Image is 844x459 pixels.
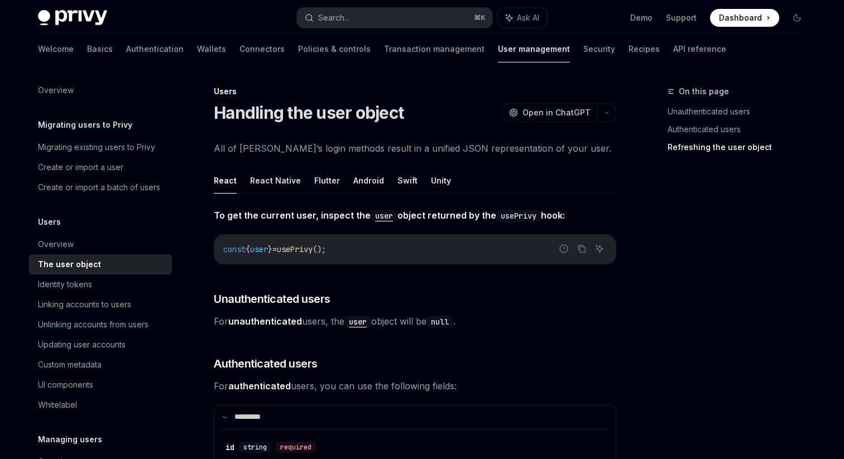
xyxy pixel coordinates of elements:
div: Search... [318,11,349,25]
a: Security [583,36,615,62]
a: Recipes [629,36,660,62]
span: Authenticated users [214,356,318,371]
code: user [371,210,397,222]
button: Toggle dark mode [788,9,806,27]
h5: Managing users [38,433,102,446]
span: Open in ChatGPT [522,107,591,118]
button: Swift [397,167,418,194]
span: For users, you can use the following fields: [214,378,616,394]
div: Custom metadata [38,358,102,371]
span: } [268,244,272,254]
a: Overview [29,234,172,254]
div: The user object [38,258,101,271]
a: user [344,316,371,327]
a: user [371,210,397,221]
code: null [426,316,453,328]
div: Create or import a user [38,161,123,174]
a: Unauthenticated users [668,103,815,120]
a: Overview [29,80,172,100]
strong: To get the current user, inspect the object returned by the hook: [214,210,565,221]
span: user [250,244,268,254]
a: Linking accounts to users [29,294,172,315]
code: user [344,316,371,328]
span: usePrivy [277,244,313,254]
span: = [272,244,277,254]
button: Unity [431,167,451,194]
button: Ask AI [592,241,607,256]
a: Welcome [38,36,74,62]
a: API reference [673,36,726,62]
a: Refreshing the user object [668,138,815,156]
div: Whitelabel [38,398,77,412]
button: Copy the contents from the code block [574,241,589,256]
button: Flutter [314,167,340,194]
button: Ask AI [498,8,547,28]
div: Overview [38,238,74,251]
span: For users, the object will be . [214,313,616,329]
a: Identity tokens [29,274,172,294]
a: Whitelabel [29,395,172,415]
button: Search...⌘K [297,8,492,28]
button: Open in ChatGPT [502,103,597,122]
a: User management [498,36,570,62]
a: Authentication [126,36,184,62]
a: Transaction management [384,36,485,62]
a: Dashboard [710,9,779,27]
button: Android [353,167,384,194]
h5: Users [38,215,61,229]
a: UI components [29,375,172,395]
span: On this page [679,85,729,98]
img: dark logo [38,10,107,26]
code: usePrivy [496,210,541,222]
a: Basics [87,36,113,62]
span: ⌘ K [474,13,486,22]
div: UI components [38,378,93,392]
h5: Migrating users to Privy [38,118,132,132]
h1: Handling the user object [214,103,404,123]
a: Create or import a user [29,157,172,177]
a: Updating user accounts [29,335,172,355]
a: Migrating existing users to Privy [29,137,172,157]
span: { [246,244,250,254]
div: Create or import a batch of users [38,181,160,194]
span: const [223,244,246,254]
div: Linking accounts to users [38,298,131,311]
div: Updating user accounts [38,338,126,351]
a: Custom metadata [29,355,172,375]
span: All of [PERSON_NAME]’s login methods result in a unified JSON representation of your user. [214,141,616,156]
a: The user object [29,254,172,274]
a: Wallets [197,36,226,62]
strong: authenticated [228,380,291,392]
a: Connectors [239,36,285,62]
a: Demo [630,12,653,23]
a: Authenticated users [668,120,815,138]
a: Policies & controls [298,36,371,62]
div: Users [214,86,616,97]
div: Unlinking accounts from users [38,318,148,331]
span: Dashboard [719,12,762,23]
button: Report incorrect code [557,241,571,256]
div: required [276,442,316,453]
a: Create or import a batch of users [29,177,172,197]
div: id [226,442,234,453]
div: Overview [38,84,74,97]
div: Migrating existing users to Privy [38,141,155,154]
span: Ask AI [517,12,539,23]
span: Unauthenticated users [214,291,330,307]
a: Unlinking accounts from users [29,315,172,335]
span: (); [313,244,326,254]
strong: unauthenticated [228,316,302,327]
div: Identity tokens [38,278,92,291]
span: string [243,443,267,452]
button: React [214,167,237,194]
a: Support [666,12,697,23]
button: React Native [250,167,301,194]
